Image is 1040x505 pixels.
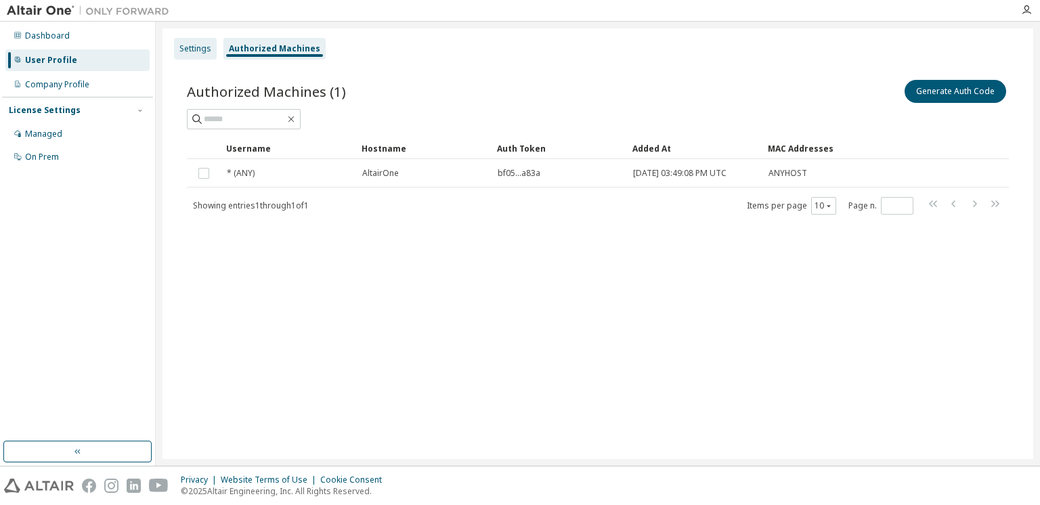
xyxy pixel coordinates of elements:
[104,479,118,493] img: instagram.svg
[7,4,176,18] img: Altair One
[768,137,871,159] div: MAC Addresses
[127,479,141,493] img: linkedin.svg
[187,82,346,101] span: Authorized Machines (1)
[149,479,169,493] img: youtube.svg
[9,105,81,116] div: License Settings
[4,479,74,493] img: altair_logo.svg
[25,152,59,162] div: On Prem
[320,475,390,485] div: Cookie Consent
[815,200,833,211] button: 10
[362,137,486,159] div: Hostname
[768,168,807,179] span: ANYHOST
[632,137,757,159] div: Added At
[179,43,211,54] div: Settings
[25,79,89,90] div: Company Profile
[229,43,320,54] div: Authorized Machines
[181,485,390,497] p: © 2025 Altair Engineering, Inc. All Rights Reserved.
[633,168,727,179] span: [DATE] 03:49:08 PM UTC
[848,197,913,215] span: Page n.
[498,168,540,179] span: bf05...a83a
[25,129,62,139] div: Managed
[25,55,77,66] div: User Profile
[221,475,320,485] div: Website Terms of Use
[25,30,70,41] div: Dashboard
[905,80,1006,103] button: Generate Auth Code
[362,168,399,179] span: AltairOne
[181,475,221,485] div: Privacy
[82,479,96,493] img: facebook.svg
[227,168,255,179] span: * (ANY)
[747,197,836,215] span: Items per page
[193,200,309,211] span: Showing entries 1 through 1 of 1
[226,137,351,159] div: Username
[497,137,622,159] div: Auth Token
